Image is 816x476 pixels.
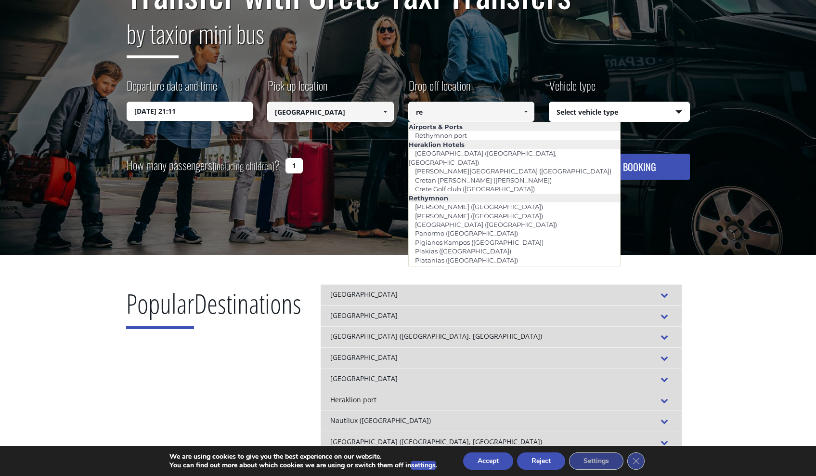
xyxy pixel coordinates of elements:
[127,15,179,58] span: by taxi
[409,129,473,142] a: Rethymnon port
[377,102,393,122] a: Show All Items
[212,159,274,173] small: (including children)
[321,305,682,327] div: [GEOGRAPHIC_DATA]
[518,102,534,122] a: Show All Items
[569,452,623,470] button: Settings
[321,326,682,347] div: [GEOGRAPHIC_DATA] ([GEOGRAPHIC_DATA], [GEOGRAPHIC_DATA])
[411,461,436,470] button: settings
[127,154,280,177] label: How many passengers ?
[408,102,535,122] input: Select drop-off location
[127,13,690,66] h2: or mini bus
[321,410,682,432] div: Nautilux ([GEOGRAPHIC_DATA])
[267,77,327,102] label: Pick up location
[409,146,557,169] a: [GEOGRAPHIC_DATA] ([GEOGRAPHIC_DATA], [GEOGRAPHIC_DATA])
[409,209,549,223] a: [PERSON_NAME] ([GEOGRAPHIC_DATA])
[127,77,217,102] label: Departure date and time
[560,154,689,180] button: MAKE A BOOKING
[627,452,645,470] button: Close GDPR Cookie Banner
[409,253,524,267] a: Platanias ([GEOGRAPHIC_DATA])
[409,218,563,231] a: [GEOGRAPHIC_DATA] ([GEOGRAPHIC_DATA])
[267,102,394,122] input: Select pickup location
[169,461,437,470] p: You can find out more about which cookies we are using or switch them off in .
[549,77,596,102] label: Vehicle type
[169,452,437,461] p: We are using cookies to give you the best experience on our website.
[409,140,620,149] li: Heraklion Hotels
[409,122,620,131] li: Airports & Ports
[409,226,524,240] a: Panormo ([GEOGRAPHIC_DATA])
[409,236,550,249] a: Pigianos Kampos ([GEOGRAPHIC_DATA])
[409,200,549,213] a: [PERSON_NAME] ([GEOGRAPHIC_DATA])
[321,369,682,390] div: [GEOGRAPHIC_DATA]
[409,164,618,178] a: [PERSON_NAME][GEOGRAPHIC_DATA] ([GEOGRAPHIC_DATA])
[517,452,565,470] button: Reject
[408,77,470,102] label: Drop off location
[409,244,518,258] a: Plakias ([GEOGRAPHIC_DATA])
[321,284,682,305] div: [GEOGRAPHIC_DATA]
[409,182,541,196] a: Crete Golf club ([GEOGRAPHIC_DATA])
[321,347,682,369] div: [GEOGRAPHIC_DATA]
[126,285,194,329] span: Popular
[126,284,301,336] h2: Destinations
[549,102,689,122] span: Select vehicle type
[463,452,513,470] button: Accept
[321,390,682,411] div: Heraklion port
[321,432,682,453] div: [GEOGRAPHIC_DATA] ([GEOGRAPHIC_DATA], [GEOGRAPHIC_DATA])
[409,194,620,202] li: Rethymnon
[409,173,558,187] a: Cretan [PERSON_NAME] ([PERSON_NAME])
